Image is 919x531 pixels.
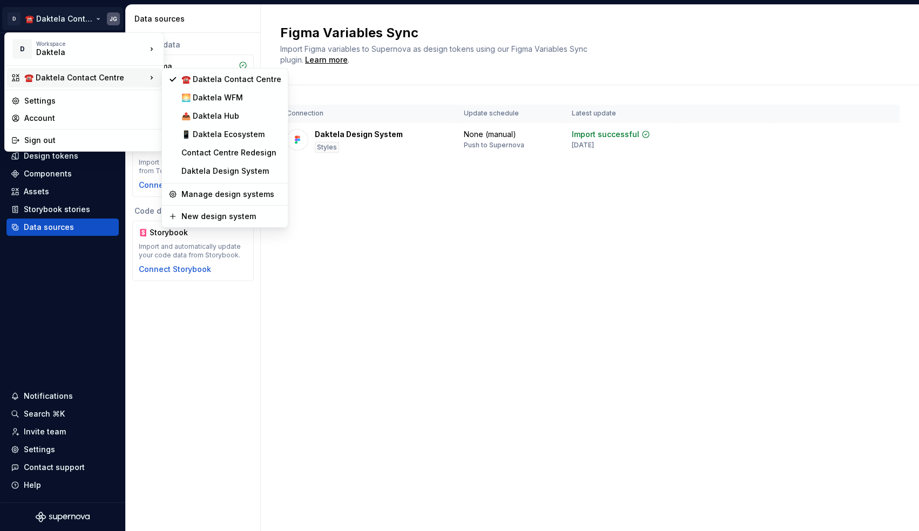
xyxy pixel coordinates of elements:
[181,129,281,140] div: 📱 Daktela Ecosystem
[181,92,281,103] div: 🌅 Daktela WFM
[181,111,281,121] div: 📤 Daktela Hub
[36,47,128,58] div: Daktela
[24,96,157,106] div: Settings
[24,72,146,83] div: ☎️ Daktela Contact Centre
[24,113,157,124] div: Account
[36,40,146,47] div: Workspace
[181,147,281,158] div: Contact Centre Redesign
[24,135,157,146] div: Sign out
[12,39,32,59] div: D
[181,211,281,222] div: New design system
[181,166,281,176] div: Daktela Design System
[181,189,281,200] div: Manage design systems
[181,74,281,85] div: ☎️ Daktela Contact Centre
